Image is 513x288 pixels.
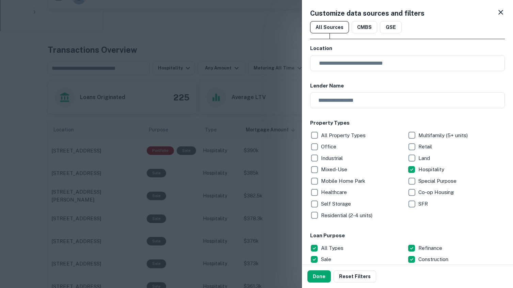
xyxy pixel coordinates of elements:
[310,82,505,90] h6: Lender Name
[321,143,338,151] p: Office
[310,45,505,52] h6: Location
[418,255,450,263] p: Construction
[418,200,429,208] p: SFR
[418,244,444,252] p: Refinance
[310,232,505,240] h6: Loan Purpose
[321,154,344,162] p: Industrial
[321,131,367,140] p: All Property Types
[479,234,513,266] iframe: Chat Widget
[321,200,352,208] p: Self Storage
[418,177,458,185] p: Special Purpose
[418,188,455,196] p: Co-op Housing
[321,188,348,196] p: Healthcare
[380,21,402,33] button: GSE
[418,143,433,151] p: Retail
[307,270,331,283] button: Done
[310,21,349,33] button: All Sources
[418,165,446,174] p: Hospitality
[352,21,377,33] button: CMBS
[321,177,367,185] p: Mobile Home Park
[334,270,376,283] button: Reset Filters
[321,211,374,220] p: Residential (2-4 units)
[321,244,345,252] p: All Types
[418,131,469,140] p: Multifamily (5+ units)
[310,8,424,18] h5: Customize data sources and filters
[321,255,333,263] p: Sale
[418,154,431,162] p: Land
[321,165,349,174] p: Mixed-Use
[310,119,505,127] h6: Property Types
